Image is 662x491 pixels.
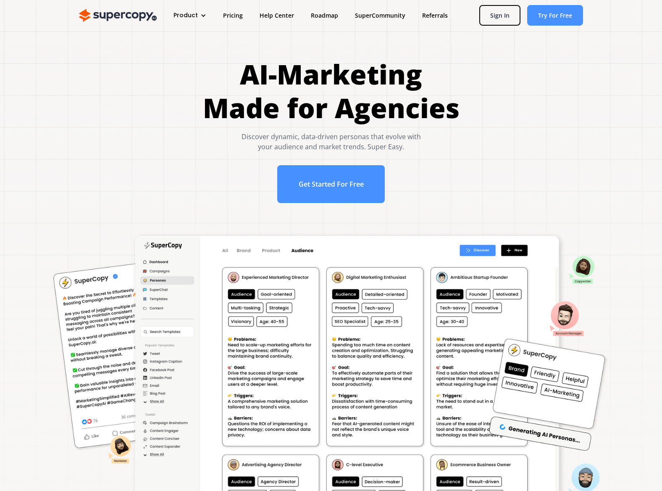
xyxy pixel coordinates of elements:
[277,165,385,203] a: Get Started For Free
[173,11,198,20] div: Product
[302,8,347,23] a: Roadmap
[165,8,215,23] div: Product
[527,5,583,26] a: Try For Free
[414,8,456,23] a: Referrals
[479,5,520,26] a: Sign In
[203,58,460,125] h1: AI-Marketing Made for Agencies
[251,8,302,23] a: Help Center
[347,8,414,23] a: SuperCommunity
[203,132,460,152] div: Discover dynamic, data-driven personas that evolve with your audience and market trends. Super Easy.
[215,8,251,23] a: Pricing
